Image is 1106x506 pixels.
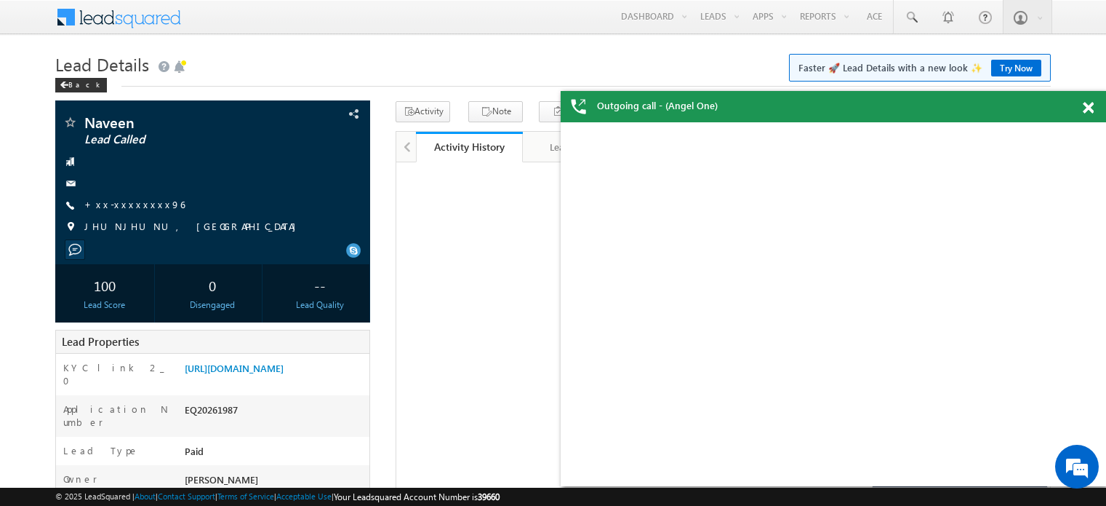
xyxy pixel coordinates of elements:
[468,101,523,122] button: Note
[396,101,450,122] button: Activity
[334,491,500,502] span: Your Leadsquared Account Number is
[59,299,151,312] div: Lead Score
[181,444,369,465] div: Paid
[55,490,500,504] span: © 2025 LeadSquared | | | | |
[185,362,284,374] a: [URL][DOMAIN_NAME]
[167,272,258,299] div: 0
[135,491,156,501] a: About
[84,133,279,147] span: Lead Called
[55,77,114,90] a: Back
[416,132,523,162] a: Activity History
[55,78,107,92] div: Back
[158,491,215,501] a: Contact Support
[274,299,366,312] div: Lead Quality
[534,138,617,156] div: Lead Details
[63,403,169,429] label: Application Number
[63,473,97,486] label: Owner
[991,60,1041,76] a: Try Now
[217,491,274,501] a: Terms of Service
[181,403,369,423] div: EQ20261987
[274,272,366,299] div: --
[185,473,258,486] span: [PERSON_NAME]
[63,361,169,387] label: KYC link 2_0
[597,99,718,112] span: Outgoing call - (Angel One)
[523,132,630,162] a: Lead Details
[798,60,1041,75] span: Faster 🚀 Lead Details with a new look ✨
[167,299,258,312] div: Disengaged
[478,491,500,502] span: 39660
[55,52,149,76] span: Lead Details
[539,101,593,122] button: Task
[84,198,185,210] a: +xx-xxxxxxxx96
[59,272,151,299] div: 100
[62,334,139,349] span: Lead Properties
[63,444,139,457] label: Lead Type
[427,140,512,154] div: Activity History
[276,491,332,501] a: Acceptable Use
[84,115,279,130] span: Naveen
[84,220,303,234] span: JHUNJHUNU, [GEOGRAPHIC_DATA]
